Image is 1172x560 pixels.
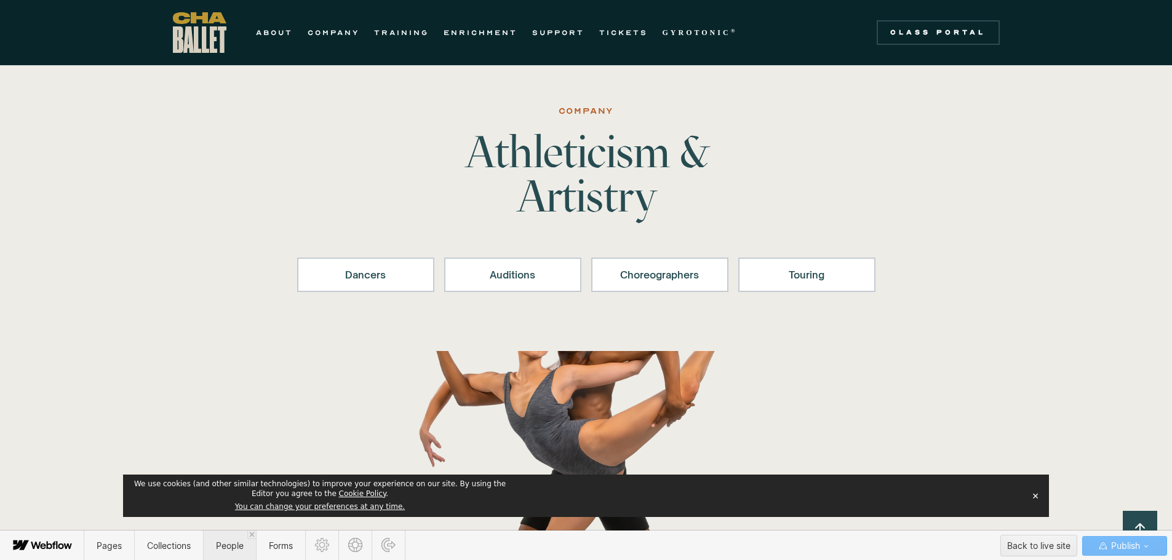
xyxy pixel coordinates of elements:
div: Auditions [460,267,565,282]
h1: Athleticism & Artistry [394,130,778,218]
div: Company [559,104,614,119]
a: Choreographers [591,258,728,292]
div: Touring [754,267,859,282]
a: Auditions [444,258,581,292]
a: ENRICHMENT [444,25,517,40]
span: Pages [97,540,122,551]
a: Cookie Policy [339,489,386,498]
a: SUPPORT [532,25,584,40]
a: TRAINING [374,25,429,40]
a: Dancers [297,258,434,292]
a: home [173,12,226,53]
span: We use cookies (and other similar technologies) to improve your experience on our site. By using ... [134,479,506,498]
a: Touring [738,258,875,292]
button: Back to live site [1000,535,1077,556]
div: Class Portal [884,28,992,37]
button: You can change your preferences at any time. [235,502,405,512]
a: Close 'People' tab [247,530,256,539]
a: GYROTONIC® [663,25,738,40]
a: Class Portal [877,20,1000,45]
span: People [216,540,244,551]
sup: ® [731,28,738,34]
span: Publish [1109,537,1140,555]
button: Close [1027,487,1044,505]
a: ABOUT [256,25,293,40]
button: Publish [1082,536,1167,556]
a: COMPANY [308,25,359,40]
div: Choreographers [607,267,712,282]
a: TICKETS [599,25,648,40]
span: Forms [269,540,293,551]
div: Dancers [313,267,418,282]
div: Back to live site [1007,537,1070,555]
strong: GYROTONIC [663,28,731,37]
span: Collections [147,540,191,551]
